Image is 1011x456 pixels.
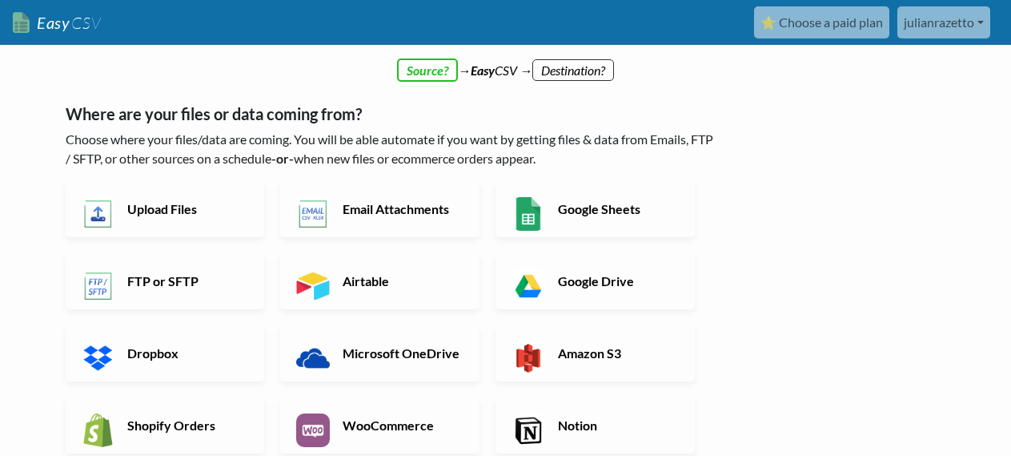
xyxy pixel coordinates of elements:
[50,45,962,80] div: → CSV →
[280,181,479,237] a: Email Attachments
[512,269,545,303] img: Google Drive App & API
[82,341,115,375] img: Dropbox App & API
[495,253,695,309] a: Google Drive
[123,418,249,433] h6: Shopify Orders
[296,341,330,375] img: Microsoft OneDrive App & API
[66,397,265,454] a: Shopify Orders
[123,201,249,216] h6: Upload Files
[296,414,330,447] img: WooCommerce App & API
[495,397,695,454] a: Notion
[554,201,680,216] h6: Google Sheets
[82,269,115,303] img: FTP or SFTP App & API
[280,253,479,309] a: Airtable
[66,181,265,237] a: Upload Files
[280,397,479,454] a: WooCommerce
[66,104,718,123] h5: Where are your files or data coming from?
[554,418,680,433] h6: Notion
[495,181,695,237] a: Google Sheets
[296,197,330,231] img: Email New CSV or XLSX File App & API
[82,414,115,447] img: Shopify App & API
[66,253,265,309] a: FTP or SFTP
[339,201,464,216] h6: Email Attachments
[70,13,101,33] span: CSV
[66,130,718,168] p: Choose where your files/data are coming. You will be able automate if you want by getting files &...
[512,341,545,375] img: Amazon S3 App & API
[123,345,249,361] h6: Dropbox
[13,6,101,39] a: EasyCSV
[554,345,680,361] h6: Amazon S3
[66,325,265,381] a: Dropbox
[897,6,990,38] a: julianrazetto
[512,414,545,447] img: Notion App & API
[296,269,330,303] img: Airtable App & API
[512,197,545,231] img: Google Sheets App & API
[280,325,479,381] a: Microsoft OneDrive
[82,197,115,231] img: Upload Files App & API
[339,418,464,433] h6: WooCommerce
[271,151,294,166] b: -or-
[339,345,464,361] h6: Microsoft OneDrive
[554,273,680,289] h6: Google Drive
[495,325,695,381] a: Amazon S3
[754,6,889,38] a: ⭐ Choose a paid plan
[123,273,249,289] h6: FTP or SFTP
[339,273,464,289] h6: Airtable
